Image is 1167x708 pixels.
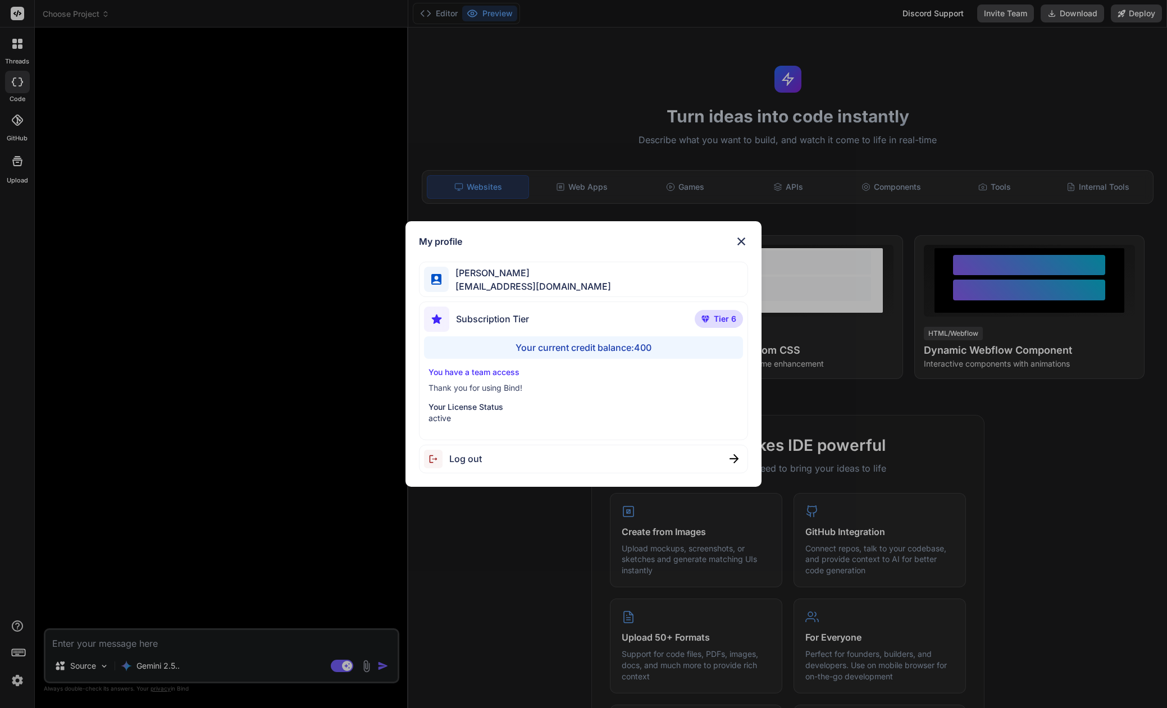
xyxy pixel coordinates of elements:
[424,450,449,468] img: logout
[456,312,529,326] span: Subscription Tier
[730,454,739,463] img: close
[428,401,739,413] p: Your License Status
[735,235,748,248] img: close
[449,266,611,280] span: [PERSON_NAME]
[428,367,739,378] p: You have a team access
[424,307,449,332] img: subscription
[449,452,482,465] span: Log out
[714,313,736,325] span: Tier 6
[424,336,744,359] div: Your current credit balance: 400
[449,280,611,293] span: [EMAIL_ADDRESS][DOMAIN_NAME]
[428,413,739,424] p: active
[431,274,442,285] img: profile
[419,235,462,248] h1: My profile
[701,316,709,322] img: premium
[428,382,739,394] p: Thank you for using Bind!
